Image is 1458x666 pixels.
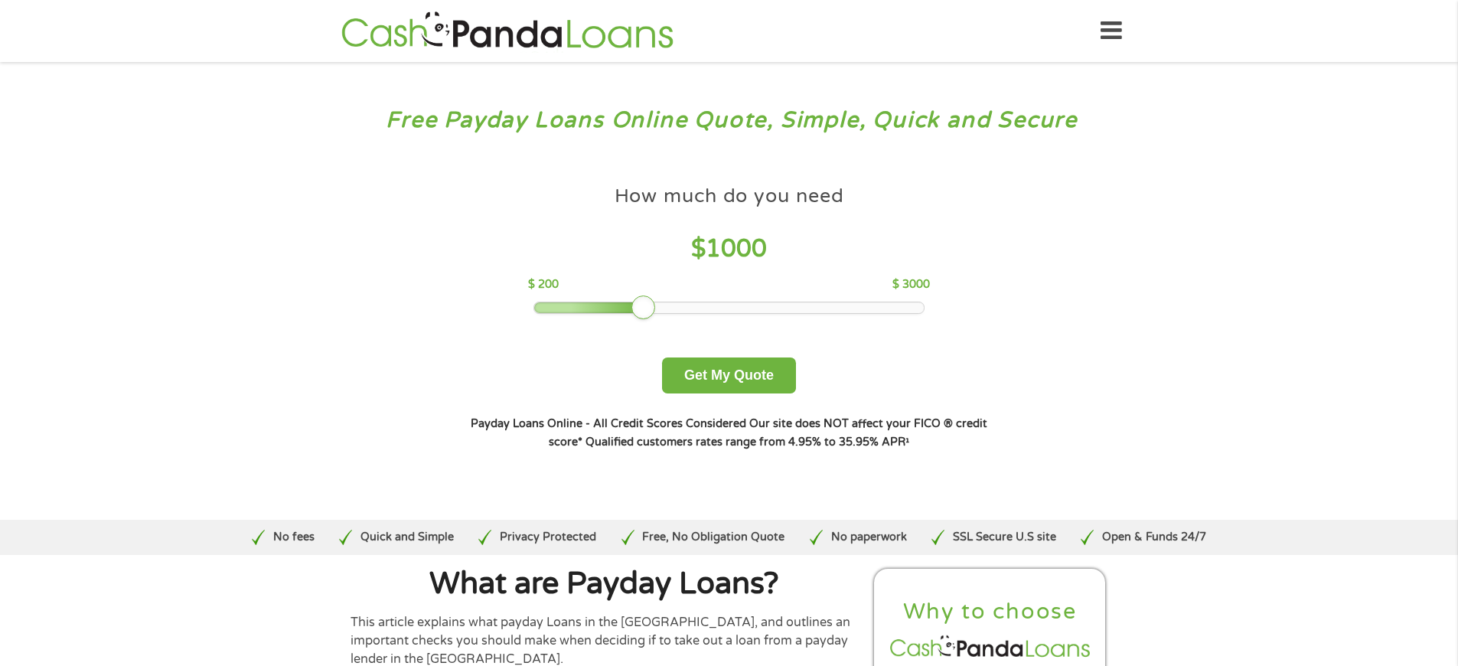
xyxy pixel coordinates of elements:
p: SSL Secure U.S site [953,529,1056,546]
button: Get My Quote [662,357,796,393]
h4: How much do you need [615,184,844,209]
p: No paperwork [831,529,907,546]
img: GetLoanNow Logo [337,9,678,53]
h2: Why to choose [887,598,1094,626]
strong: Qualified customers rates range from 4.95% to 35.95% APR¹ [585,436,909,449]
span: 1000 [706,234,767,263]
h4: $ [528,233,930,265]
p: Privacy Protected [500,529,596,546]
p: $ 200 [528,276,559,293]
p: No fees [273,529,315,546]
h3: Free Payday Loans Online Quote, Simple, Quick and Secure [44,106,1414,135]
h1: What are Payday Loans? [351,569,859,599]
p: $ 3000 [892,276,930,293]
strong: Payday Loans Online - All Credit Scores Considered [471,417,746,430]
p: Quick and Simple [360,529,454,546]
p: Open & Funds 24/7 [1102,529,1206,546]
strong: Our site does NOT affect your FICO ® credit score* [549,417,987,449]
p: Free, No Obligation Quote [642,529,784,546]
